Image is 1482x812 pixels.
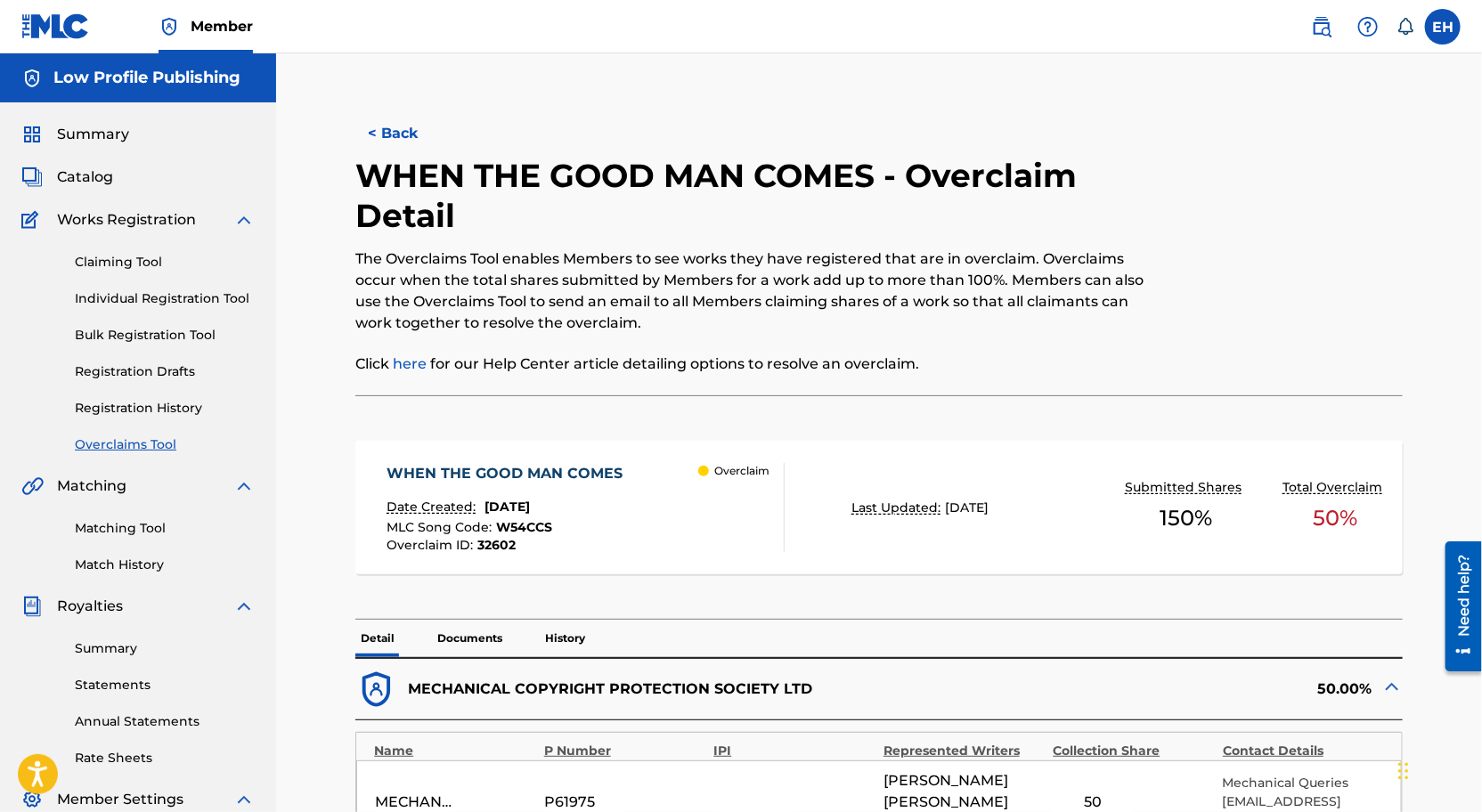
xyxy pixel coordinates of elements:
a: Overclaims Tool [75,435,255,454]
a: Bulk Registration Tool [75,326,255,345]
div: Name [374,742,535,760]
p: The Overclaims Tool enables Members to see works they have registered that are in overclaim. Over... [355,248,1161,334]
div: Collection Share [1054,742,1215,760]
span: [DATE] [945,499,989,516]
img: Top Rightsholder [159,16,180,37]
div: IPI [713,742,875,760]
p: Documents [432,620,508,657]
a: Matching Tool [75,519,255,538]
p: Detail [355,620,400,657]
a: Match History [75,556,255,574]
p: History [540,620,590,657]
span: [DATE] [485,499,531,515]
a: Public Search [1304,9,1339,45]
span: 50 % [1313,502,1357,534]
img: MLC Logo [21,13,90,39]
p: Overclaim [714,463,769,479]
span: Works Registration [57,209,196,231]
img: expand [233,475,255,497]
img: Member Settings [21,789,43,810]
img: Summary [21,124,43,145]
a: Annual Statements [75,712,255,731]
iframe: Resource Center [1432,534,1482,678]
img: help [1357,16,1379,37]
div: P Number [544,742,705,760]
img: Accounts [21,68,43,89]
span: Catalog [57,166,113,188]
img: Catalog [21,166,43,188]
span: 150 % [1160,502,1212,534]
img: Works Registration [21,209,45,231]
p: MECHANICAL COPYRIGHT PROTECTION SOCIETY LTD [408,678,812,700]
h5: Low Profile Publishing [53,68,240,88]
div: WHEN THE GOOD MAN COMES [387,463,632,484]
img: dfb38c8551f6dcc1ac04.svg [355,669,397,710]
img: Matching [21,475,44,497]
img: Royalties [21,596,43,617]
p: Date Created: [387,498,481,516]
div: User Menu [1425,9,1461,45]
img: expand [233,209,255,231]
img: expand [233,789,255,810]
div: Notifications [1396,18,1414,36]
p: Click for our Help Center article detailing options to resolve an overclaim. [355,353,1161,375]
div: Contact Details [1223,742,1384,760]
img: search [1311,16,1332,37]
h2: WHEN THE GOOD MAN COMES - Overclaim Detail [355,156,1161,236]
p: Last Updated: [851,499,945,517]
a: Summary [75,639,255,658]
a: here [393,355,427,372]
span: Royalties [57,596,123,617]
a: SummarySummary [21,124,129,145]
a: Individual Registration Tool [75,289,255,308]
div: Drag [1398,744,1409,798]
span: Member [191,16,253,37]
span: Summary [57,124,129,145]
p: Total Overclaim [1283,478,1388,497]
iframe: Chat Widget [1393,727,1482,812]
a: Claiming Tool [75,253,255,272]
span: Matching [57,475,126,497]
span: W54CCS [497,519,553,535]
div: Help [1350,9,1386,45]
a: Registration History [75,399,255,418]
span: Member Settings [57,789,183,810]
a: Rate Sheets [75,749,255,767]
a: WHEN THE GOOD MAN COMESDate Created:[DATE]MLC Song Code:W54CCSOverclaim ID:32602 OverclaimLast Up... [355,441,1402,574]
span: Overclaim ID : [387,537,478,553]
span: MLC Song Code : [387,519,497,535]
a: Statements [75,676,255,694]
a: CatalogCatalog [21,166,113,188]
div: Represented Writers [883,742,1045,760]
img: expand-cell-toggle [1381,676,1403,697]
div: 50.00% [879,669,1403,710]
p: Submitted Shares [1126,478,1247,497]
p: Mechanical Queries [1222,774,1382,792]
button: < Back [355,111,462,156]
a: Registration Drafts [75,362,255,381]
img: expand [233,596,255,617]
span: 32602 [478,537,517,553]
